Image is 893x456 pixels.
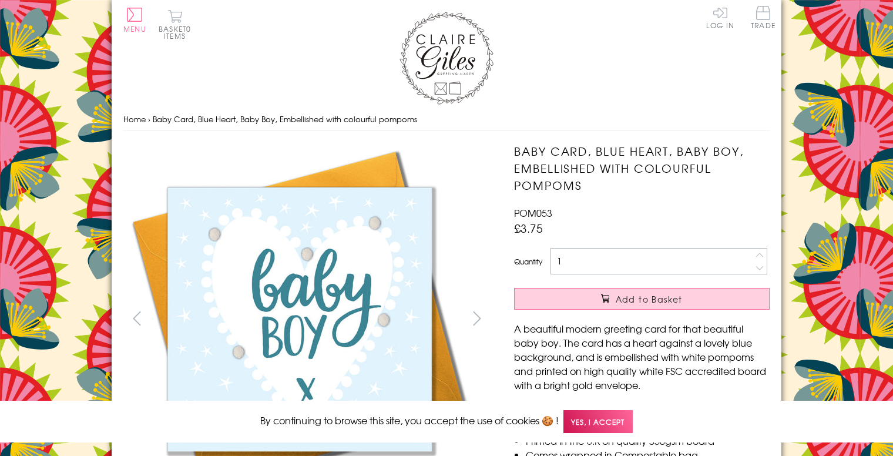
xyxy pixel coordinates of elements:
img: Claire Giles Greetings Cards [399,12,493,105]
button: Basket0 items [159,9,191,39]
button: Add to Basket [514,288,770,310]
span: Menu [123,24,146,34]
a: Trade [751,6,775,31]
button: prev [123,305,150,331]
label: Quantity [514,256,542,267]
span: 0 items [164,24,191,41]
a: Home [123,113,146,125]
button: Menu [123,8,146,32]
span: Trade [751,6,775,29]
span: Baby Card, Blue Heart, Baby Boy, Embellished with colourful pompoms [153,113,417,125]
span: POM053 [514,206,552,220]
p: A beautiful modern greeting card for that beautiful baby boy. The card has a heart against a love... [514,321,770,392]
span: Yes, I accept [563,410,633,433]
span: Add to Basket [616,293,683,305]
h1: Baby Card, Blue Heart, Baby Boy, Embellished with colourful pompoms [514,143,770,193]
span: › [148,113,150,125]
a: Log In [706,6,734,29]
nav: breadcrumbs [123,108,770,132]
span: £3.75 [514,220,543,236]
button: next [464,305,491,331]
